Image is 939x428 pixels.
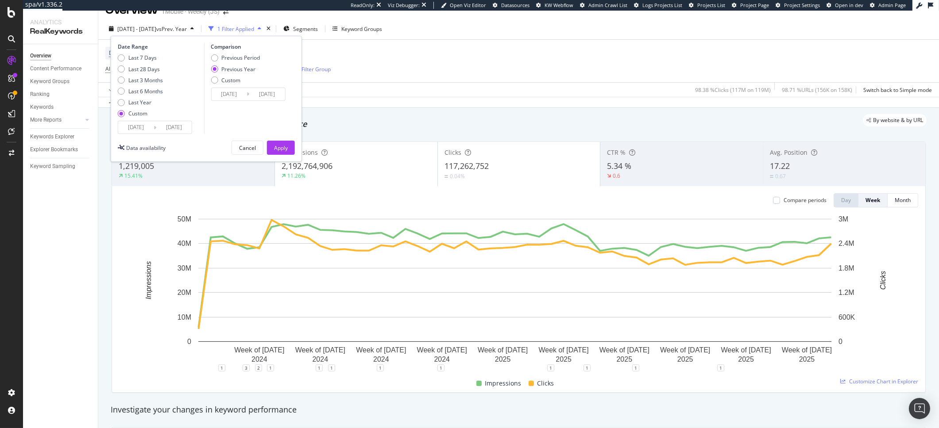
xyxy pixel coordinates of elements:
[234,346,284,354] text: Week of [DATE]
[30,132,74,141] div: Keywords Explorer
[280,22,321,36] button: Segments
[111,404,927,416] div: Investigate your changes in keyword performance
[895,196,911,204] div: Month
[316,364,323,371] div: 1
[556,355,572,363] text: 2025
[124,172,143,180] div: 15.41%
[30,77,92,86] a: Keyword Groups
[118,43,202,50] div: Date Range
[30,18,91,27] div: Analytics
[841,196,851,204] div: Day
[677,355,693,363] text: 2025
[119,214,911,368] div: A chart.
[178,313,191,321] text: 10M
[545,2,573,8] span: KW Webflow
[583,364,591,371] div: 1
[849,378,918,385] span: Customize Chart in Explorer
[162,7,220,16] div: TMobile - Weekly (JS)
[373,355,389,363] text: 2024
[117,25,156,33] span: [DATE] - [DATE]
[444,160,489,171] span: 117,262,752
[351,2,375,9] div: ReadOnly:
[770,175,773,178] img: Equal
[632,364,639,371] div: 1
[770,160,790,171] span: 17.22
[105,83,131,97] button: Apply
[265,24,272,33] div: times
[118,110,163,117] div: Custom
[278,64,331,74] button: Add Filter Group
[341,25,382,33] div: Keyword Groups
[30,103,92,112] a: Keywords
[30,132,92,141] a: Keywords Explorer
[30,64,81,73] div: Content Performance
[356,346,406,354] text: Week of [DATE]
[30,90,50,99] div: Ranking
[105,22,197,36] button: [DATE] - [DATE]vsPrev. Year
[782,86,852,94] div: 98.71 % URLs ( 156K on 158K )
[313,355,328,363] text: 2024
[434,355,450,363] text: 2024
[178,215,191,223] text: 50M
[282,148,318,157] span: Impressions
[689,2,725,9] a: Projects List
[839,264,854,272] text: 1.8M
[827,2,863,9] a: Open in dev
[30,162,75,171] div: Keyword Sampling
[858,193,888,207] button: Week
[30,90,92,99] a: Ranking
[782,346,832,354] text: Week of [DATE]
[30,145,78,154] div: Explorer Bookmarks
[870,2,906,9] a: Admin Page
[30,27,91,37] div: RealKeywords
[118,88,163,95] div: Last 6 Months
[295,346,345,354] text: Week of [DATE]
[740,2,769,8] span: Project Page
[834,193,858,207] button: Day
[187,338,191,345] text: 0
[909,398,930,419] div: Open Intercom Messenger
[211,88,247,100] input: Start Date
[580,2,627,9] a: Admin Crawl List
[251,355,267,363] text: 2024
[775,172,786,180] div: 0.67
[290,65,331,73] div: Add Filter Group
[267,364,274,371] div: 1
[776,2,820,9] a: Project Settings
[444,175,448,178] img: Equal
[437,364,444,371] div: 1
[547,364,554,371] div: 1
[660,346,710,354] text: Week of [DATE]
[249,88,285,100] input: End Date
[255,364,262,371] div: 2
[444,148,461,157] span: Clicks
[221,54,260,61] div: Previous Period
[839,338,842,345] text: 0
[211,54,260,61] div: Previous Period
[839,313,855,321] text: 600K
[128,76,163,84] div: Last 3 Months
[30,77,70,86] div: Keyword Groups
[501,2,529,8] span: Datasources
[879,271,887,290] text: Clicks
[205,22,265,36] button: 1 Filter Applied
[863,114,927,126] div: legacy label
[695,86,771,94] div: 98.38 % Clicks ( 117M on 119M )
[239,144,256,152] div: Cancel
[878,2,906,8] span: Admin Page
[267,141,295,155] button: Apply
[217,25,254,33] div: 1 Filter Applied
[145,261,152,299] text: Impressions
[211,76,260,84] div: Custom
[218,364,225,371] div: 1
[642,2,682,8] span: Logs Projects List
[274,144,288,152] div: Apply
[30,103,54,112] div: Keywords
[607,160,631,171] span: 5.34 %
[493,2,529,9] a: Datasources
[377,364,384,371] div: 1
[30,64,92,73] a: Content Performance
[30,115,62,125] div: More Reports
[839,240,854,247] text: 2.4M
[537,378,554,389] span: Clicks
